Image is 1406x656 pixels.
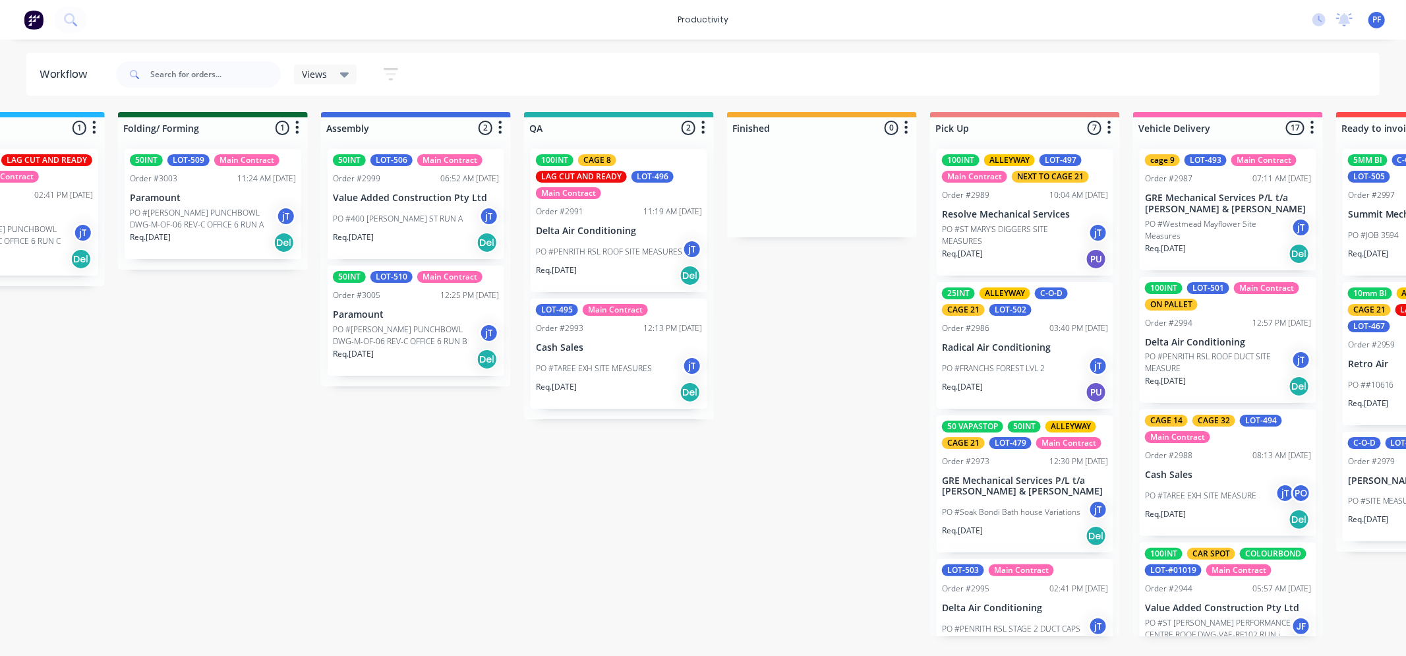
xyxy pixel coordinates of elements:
div: jT [682,239,702,259]
div: jT [1088,223,1108,243]
p: PO #PENRITH RSL ROOF SITE MEASURES [536,246,682,258]
div: 50INTLOT-510Main ContractOrder #300512:25 PM [DATE]ParamountPO #[PERSON_NAME] PUNCHBOWL DWG-M-OF-... [328,266,504,376]
div: LOT-502 [989,304,1032,316]
div: jT [682,356,702,376]
div: JF [1291,616,1311,636]
div: PU [1086,382,1107,403]
div: LOT-467 [1348,320,1390,332]
p: Req. [DATE] [333,348,374,360]
div: Del [274,232,295,253]
div: Main Contract [989,564,1054,576]
div: Main Contract [536,187,601,199]
div: Main Contract [1234,282,1299,294]
div: jT [1291,350,1311,370]
div: 100INTLOT-501Main ContractON PALLETOrder #299412:57 PM [DATE]Delta Air ConditioningPO #PENRITH RS... [1140,277,1316,403]
div: Main Contract [417,271,483,283]
div: CAGE 14CAGE 32LOT-494Main ContractOrder #298808:13 AM [DATE]Cash SalesPO #TAREE EXH SITE MEASUREj... [1140,409,1316,536]
div: 12:57 PM [DATE] [1252,317,1311,329]
div: Order #2991 [536,206,583,218]
div: 50 VAPASTOP [942,421,1003,432]
img: Factory [24,10,44,30]
p: PO #TAREE EXH SITE MEASURE [1145,490,1256,502]
div: ALLEYWAY [984,154,1035,166]
div: 100INT [1145,282,1183,294]
div: Order #2993 [536,322,583,334]
p: Req. [DATE] [942,381,983,393]
div: Main Contract [1206,564,1272,576]
p: Cash Sales [1145,469,1311,481]
div: LAG CUT AND READY [536,171,627,183]
div: Order #2995 [942,583,989,595]
div: LOT-503 [942,564,984,576]
div: 03:40 PM [DATE] [1049,322,1108,334]
div: LOT-510 [370,271,413,283]
div: jT [479,206,499,226]
div: 02:41 PM [DATE] [34,189,93,201]
p: Req. [DATE] [1145,243,1186,254]
div: CAGE 21 [1348,304,1391,316]
p: Req. [DATE] [942,525,983,537]
div: 50INTLOT-509Main ContractOrder #300311:24 AM [DATE]ParamountPO #[PERSON_NAME] PUNCHBOWL DWG-M-OF-... [125,149,301,259]
div: 100INTALLEYWAYLOT-497Main ContractNEXT TO CAGE 21Order #298910:04 AM [DATE]Resolve Mechanical Ser... [937,149,1113,276]
div: CAGE 21 [942,304,985,316]
p: PO #PENRITH RSL STAGE 2 DUCT CAPS [942,623,1080,635]
div: NEXT TO CAGE 21 [1012,171,1089,183]
div: 100INT [942,154,980,166]
div: ALLEYWAY [1045,421,1096,432]
div: Workflow [40,67,94,82]
div: 12:25 PM [DATE] [440,289,499,301]
div: 50 VAPASTOP50INTALLEYWAYCAGE 21LOT-479Main ContractOrder #297312:30 PM [DATE]GRE Mechanical Servi... [937,415,1113,553]
div: CAR SPOT [1187,548,1235,560]
p: Req. [DATE] [536,264,577,276]
div: cage 9LOT-493Main ContractOrder #298707:11 AM [DATE]GRE Mechanical Services P/L t/a [PERSON_NAME]... [1140,149,1316,270]
div: Main Contract [583,304,648,316]
div: 12:13 PM [DATE] [643,322,702,334]
div: jT [1275,483,1295,503]
div: LOT-#01019 [1145,564,1202,576]
div: LOT-496 [631,171,674,183]
p: Req. [DATE] [333,231,374,243]
div: LOT-479 [989,437,1032,449]
div: 11:19 AM [DATE] [643,206,702,218]
div: ON PALLET [1145,299,1198,311]
div: Order #2973 [942,456,989,467]
div: Order #2986 [942,322,989,334]
p: Req. [DATE] [1145,508,1186,520]
p: Radical Air Conditioning [942,342,1108,353]
div: LOT-505 [1348,171,1390,183]
div: 50INT [333,154,366,166]
div: Order #2959 [1348,339,1395,351]
div: COLOURBOND [1240,548,1306,560]
p: Req. [DATE] [1145,375,1186,387]
div: Del [477,232,498,253]
div: Del [680,382,701,403]
div: Order #2999 [333,173,380,185]
div: LOT-495Main ContractOrder #299312:13 PM [DATE]Cash SalesPO #TAREE EXH SITE MEASURESjTReq.[DATE]Del [531,299,707,409]
div: 50INT [1008,421,1041,432]
p: Value Added Construction Pty Ltd [1145,603,1311,614]
div: 10:04 AM [DATE] [1049,189,1108,201]
p: PO ##10616 [1348,379,1394,391]
p: PO #[PERSON_NAME] PUNCHBOWL DWG-M-OF-06 REV-C OFFICE 6 RUN B [333,324,479,347]
div: Order #2979 [1348,456,1395,467]
p: GRE Mechanical Services P/L t/a [PERSON_NAME] & [PERSON_NAME] [1145,193,1311,215]
div: Order #2989 [942,189,989,201]
div: 11:24 AM [DATE] [237,173,296,185]
p: Req. [DATE] [1348,248,1389,260]
p: GRE Mechanical Services P/L t/a [PERSON_NAME] & [PERSON_NAME] [942,475,1108,498]
div: Main Contract [214,154,279,166]
p: Paramount [130,193,296,204]
p: PO #PENRITH RSL ROOF DUCT SITE MEASURE [1145,351,1291,374]
div: 100INT [536,154,573,166]
div: jT [1291,218,1311,237]
div: jT [1088,616,1108,636]
div: 25INT [942,287,975,299]
div: C-O-D [1348,437,1381,449]
div: 5MM BI [1348,154,1388,166]
div: LOT-494 [1240,415,1282,427]
div: LOT-506 [370,154,413,166]
div: CAGE 21 [942,437,985,449]
span: Views [302,67,327,81]
p: Req. [DATE] [536,381,577,393]
p: PO #JOB 3594 [1348,229,1399,241]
